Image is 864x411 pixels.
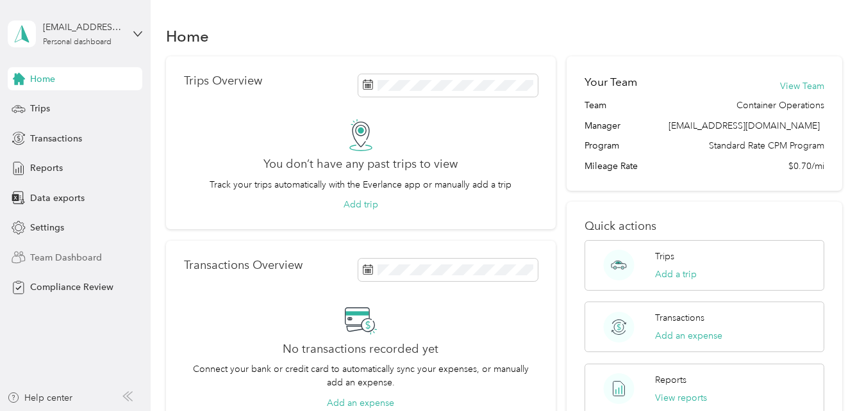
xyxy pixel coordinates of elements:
span: Mileage Rate [585,159,638,173]
p: Trips Overview [184,74,262,88]
button: Help center [7,391,72,405]
p: Trips [655,250,674,263]
span: Trips [30,102,50,115]
span: Team [585,99,606,112]
span: Standard Rate CPM Program [709,139,824,152]
div: [EMAIL_ADDRESS][DOMAIN_NAME] [43,20,123,34]
span: Team Dashboard [30,251,102,264]
h2: Your Team [585,74,637,90]
h2: No transactions recorded yet [283,342,438,356]
p: Connect your bank or credit card to automatically sync your expenses, or manually add an expense. [184,362,538,389]
button: Add a trip [655,268,697,281]
div: Personal dashboard [43,38,112,46]
p: Transactions [655,311,704,325]
span: Program [585,139,619,152]
p: Track your trips automatically with the Everlance app or manually add a trip [210,178,511,191]
span: Container Operations [736,99,824,112]
span: Home [30,72,55,86]
p: Transactions Overview [184,259,303,272]
button: Add an expense [655,329,722,342]
span: Transactions [30,132,82,145]
p: Reports [655,373,686,387]
button: Add an expense [327,396,394,410]
button: View Team [780,79,824,93]
h2: You don’t have any past trips to view [263,157,458,171]
h1: Home [166,29,209,43]
button: Add trip [344,198,378,211]
span: [EMAIL_ADDRESS][DOMAIN_NAME] [669,120,820,131]
span: Data exports [30,191,85,205]
p: Quick actions [585,220,824,233]
span: Settings [30,221,64,234]
span: Compliance Review [30,280,113,294]
span: $0.70/mi [788,159,824,173]
iframe: Everlance-gr Chat Button Frame [792,339,864,411]
button: View reports [655,391,707,405]
span: Reports [30,161,63,175]
span: Manager [585,119,620,133]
